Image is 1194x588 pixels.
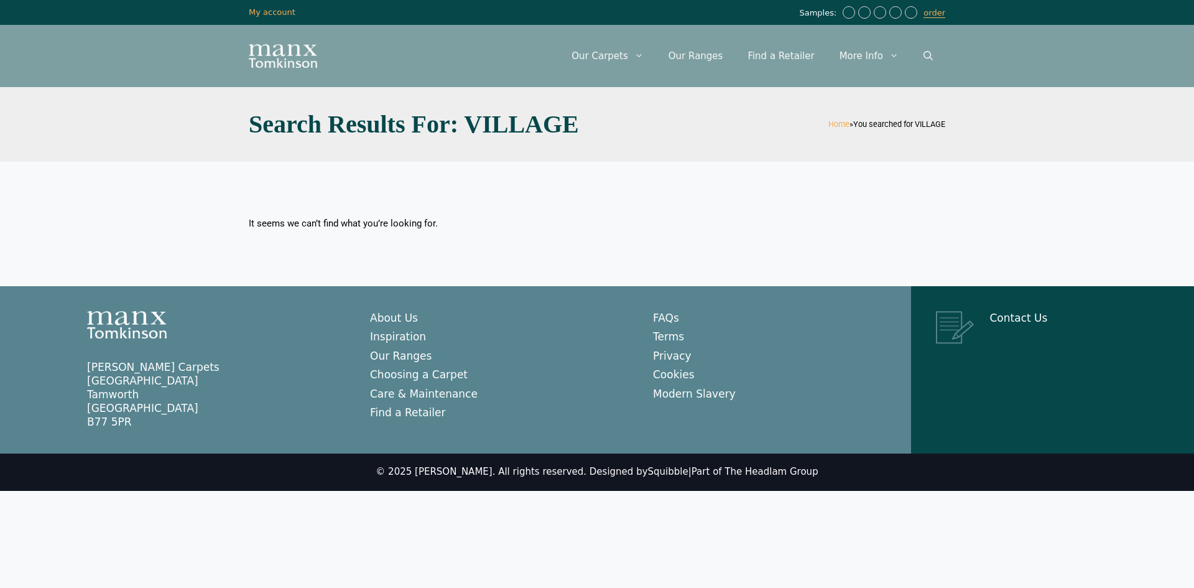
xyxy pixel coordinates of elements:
a: Our Ranges [656,37,736,75]
a: Modern Slavery [653,388,736,400]
span: You searched for VILLAGE [853,119,945,129]
a: order [923,8,945,18]
a: About Us [370,312,418,324]
a: Cookies [653,368,695,381]
a: Find a Retailer [735,37,826,75]
div: It seems we can’t find what you’re looking for. [249,218,588,230]
div: © 2025 [PERSON_NAME]. All rights reserved. Designed by | [376,466,818,478]
a: FAQs [653,312,679,324]
a: My account [249,7,295,17]
a: Our Carpets [559,37,656,75]
a: Care & Maintenance [370,388,478,400]
img: Manx Tomkinson [249,44,317,68]
a: Squibble [648,466,688,477]
p: [PERSON_NAME] Carpets [GEOGRAPHIC_DATA] Tamworth [GEOGRAPHIC_DATA] B77 5PR [87,360,345,429]
nav: Primary [559,37,945,75]
a: Find a Retailer [370,406,446,419]
h1: Search Results for: VILLAGE [249,112,591,137]
a: Open Search Bar [911,37,945,75]
span: Samples: [799,8,840,19]
a: Choosing a Carpet [370,368,468,381]
a: More Info [827,37,911,75]
a: Part of The Headlam Group [692,466,818,477]
img: Manx Tomkinson Logo [87,311,167,338]
a: Home [828,119,849,129]
a: Inspiration [370,330,426,343]
a: Privacy [653,350,692,362]
a: Contact Us [990,312,1048,324]
a: Terms [653,330,684,343]
span: » [828,119,945,129]
a: Our Ranges [370,350,432,362]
